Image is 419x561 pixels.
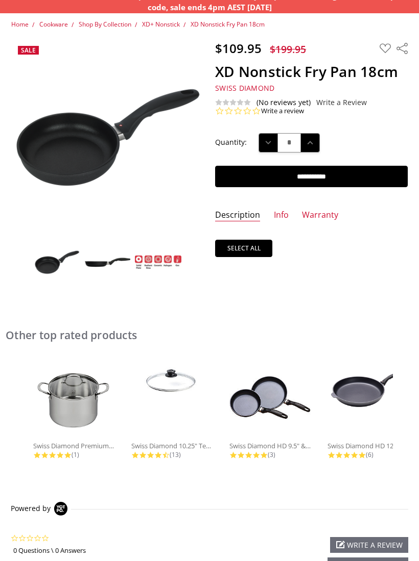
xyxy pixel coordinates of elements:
[215,83,274,93] span: Swiss Diamond
[316,98,367,107] a: Write a Review
[274,210,289,221] a: Info
[328,357,409,450] a: Swiss Diamond HD 12.5" Nonstick Fry...
[215,63,407,81] h1: XD Nonstick Fry Pan 18cm
[215,137,247,148] label: Quantity:
[11,20,29,29] a: Home
[39,20,68,29] a: Cookware
[134,255,182,269] img: XD Nonstick Fry Pan 18cm
[33,441,115,450] div: Swiss Diamond Premium Steel DLX 7.6...
[84,257,131,268] img: XD Nonstick Fry Pan 18cm
[302,210,338,221] a: Warranty
[229,441,311,450] div: Swiss Diamond HD 9.5" & 11"...
[6,330,413,340] h2: Other top rated products
[261,107,304,116] a: Write a review
[229,450,311,459] div: 3 Total Reviews
[79,20,131,29] a: Shop By Collection
[229,357,311,450] a: Swiss Diamond HD 9.5" & 11"...
[328,441,409,450] div: Swiss Diamond HD 12.5" Nonstick Fry...
[33,249,81,276] img: XD Nonstick Fry Pan 18cm
[33,450,115,459] div: 1 Total Reviews
[13,546,86,555] a: 0 Questions \ 0 Answers
[347,540,403,550] span: write a review
[328,450,409,459] div: 6 Total Reviews
[142,20,180,29] a: XD+ Nonstick
[215,40,262,57] span: $109.95
[215,240,272,257] a: Select all
[131,450,213,459] div: 13 Total Reviews
[191,20,265,29] a: XD Nonstick Fry Pan 18cm
[330,537,408,553] div: write a review
[131,441,213,450] div: Swiss Diamond 10.25" Tempered Glass...
[21,46,36,55] span: Sale
[270,42,306,56] span: $199.95
[257,98,311,107] span: (No reviews yet)
[131,357,213,450] a: Swiss Diamond 10.25" Tempered Glass...
[11,504,51,513] span: Powered by
[215,210,260,221] a: Description
[33,357,115,450] a: Swiss Diamond Premium Steel DLX 7.6...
